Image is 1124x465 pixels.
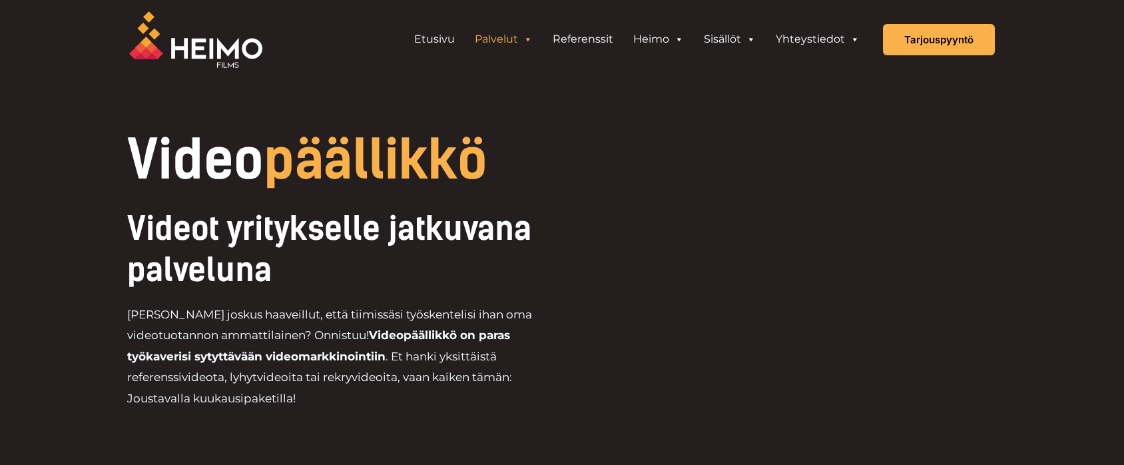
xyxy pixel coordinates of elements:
span: Videot yritykselle jatkuvana palveluna [127,209,531,289]
h1: Video [127,133,653,187]
a: Yhteystiedot [766,26,870,53]
a: Sisällöt [694,26,766,53]
strong: Videopäällikkö on paras työkaverisi sytyttävään videomarkkinointiin [127,328,510,363]
aside: Header Widget 1 [398,26,876,53]
a: Heimo [623,26,694,53]
a: Etusivu [404,26,465,53]
p: [PERSON_NAME] joskus haaveillut, että tiimissäsi työskentelisi ihan oma videotuotannon ammattilai... [127,304,562,410]
img: Heimo Filmsin logo [129,11,262,68]
span: päällikkö [264,128,487,192]
a: Palvelut [465,26,543,53]
a: Referenssit [543,26,623,53]
a: Tarjouspyyntö [883,24,995,55]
